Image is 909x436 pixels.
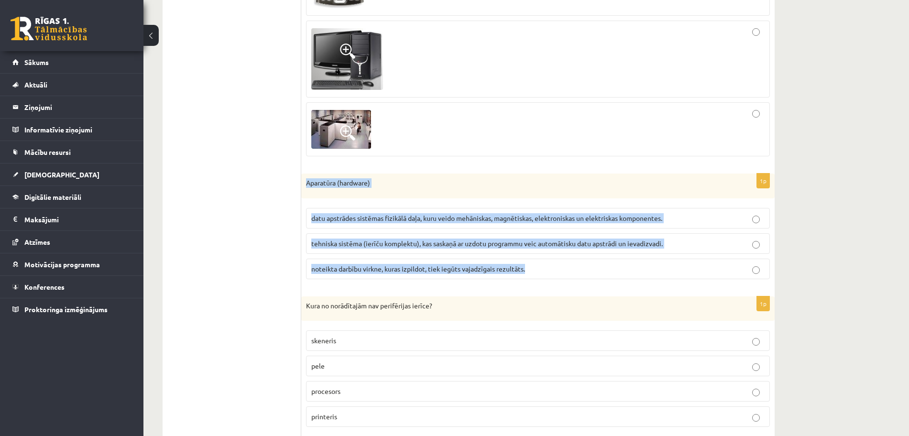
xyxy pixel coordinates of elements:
[311,412,337,421] span: printeris
[311,28,383,90] img: 3.PNG
[12,186,131,208] a: Digitālie materiāli
[311,336,336,345] span: skeneris
[12,231,131,253] a: Atzīmes
[756,296,770,311] p: 1p
[752,363,760,371] input: pele
[24,193,81,201] span: Digitālie materiāli
[24,305,108,314] span: Proktoringa izmēģinājums
[12,119,131,141] a: Informatīvie ziņojumi
[756,173,770,188] p: 1p
[24,58,49,66] span: Sākums
[12,276,131,298] a: Konferences
[24,170,99,179] span: [DEMOGRAPHIC_DATA]
[752,241,760,249] input: tehniska sistēma (ierīču komplektu), kas saskaņā ar uzdotu programmu veic automātisku datu apstrā...
[311,361,325,370] span: pele
[24,260,100,269] span: Motivācijas programma
[311,239,663,248] span: tehniska sistēma (ierīču komplektu), kas saskaņā ar uzdotu programmu veic automātisku datu apstrā...
[12,208,131,230] a: Maksājumi
[306,178,722,188] p: Aparatūra (hardware)
[24,283,65,291] span: Konferences
[24,119,131,141] legend: Informatīvie ziņojumi
[306,301,722,311] p: Kura no norādītajām nav perifērijas ierīce?
[752,338,760,346] input: skeneris
[311,110,371,149] img: 4.jpg
[24,238,50,246] span: Atzīmes
[12,96,131,118] a: Ziņojumi
[24,208,131,230] legend: Maksājumi
[24,96,131,118] legend: Ziņojumi
[311,387,340,395] span: procesors
[11,17,87,41] a: Rīgas 1. Tālmācības vidusskola
[752,266,760,274] input: noteikta darbību virkne, kuras izpildot, tiek iegūts vajadzīgais rezultāts.
[12,74,131,96] a: Aktuāli
[311,264,525,273] span: noteikta darbību virkne, kuras izpildot, tiek iegūts vajadzīgais rezultāts.
[12,141,131,163] a: Mācību resursi
[752,216,760,223] input: datu apstrādes sistēmas fizikālā daļa, kuru veido mehāniskas, magnētiskas, elektroniskas un elekt...
[12,51,131,73] a: Sākums
[24,148,71,156] span: Mācību resursi
[12,163,131,185] a: [DEMOGRAPHIC_DATA]
[752,414,760,422] input: printeris
[12,253,131,275] a: Motivācijas programma
[12,298,131,320] a: Proktoringa izmēģinājums
[311,214,662,222] span: datu apstrādes sistēmas fizikālā daļa, kuru veido mehāniskas, magnētiskas, elektroniskas un elekt...
[24,80,47,89] span: Aktuāli
[752,389,760,396] input: procesors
